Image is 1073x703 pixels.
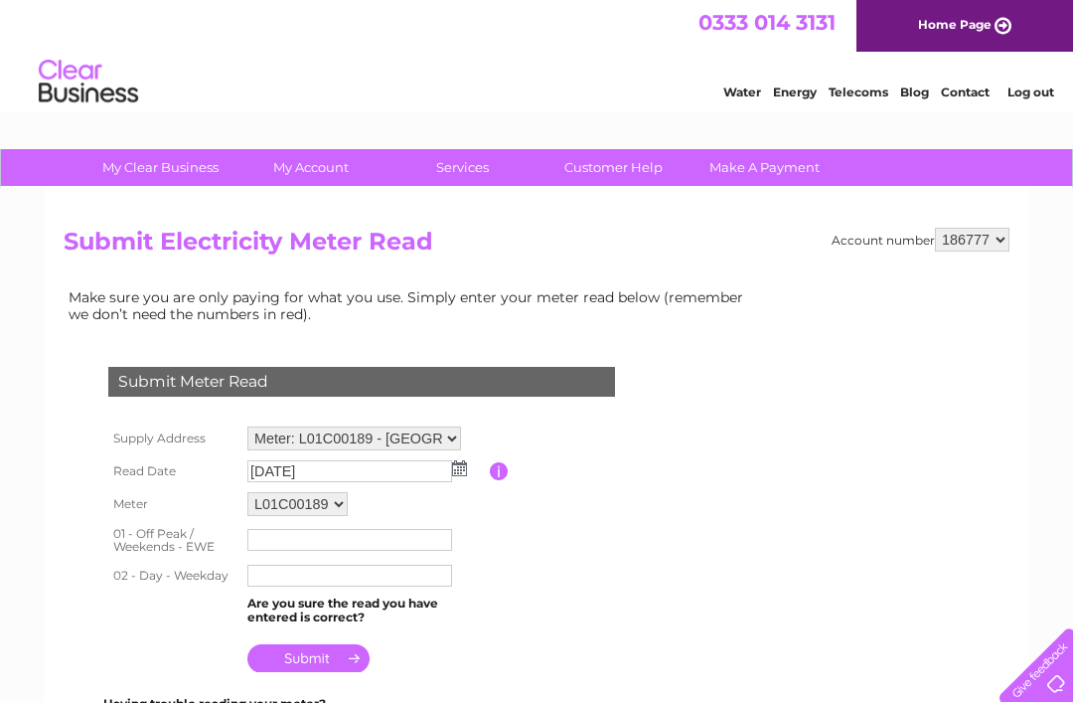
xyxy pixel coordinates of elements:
[452,460,467,476] img: ...
[78,149,242,186] a: My Clear Business
[698,10,836,35] a: 0333 014 3131
[829,85,888,99] a: Telecoms
[381,149,544,186] a: Services
[64,228,1009,265] h2: Submit Electricity Meter Read
[103,560,242,592] th: 02 - Day - Weekday
[773,85,817,99] a: Energy
[230,149,393,186] a: My Account
[103,521,242,561] th: 01 - Off Peak / Weekends - EWE
[900,85,929,99] a: Blog
[108,367,615,397] div: Submit Meter Read
[38,52,139,112] img: logo.png
[103,487,242,521] th: Meter
[242,592,490,629] td: Are you sure the read you have entered is correct?
[723,85,761,99] a: Water
[103,422,242,455] th: Supply Address
[832,228,1009,252] div: Account number
[490,462,509,480] input: Information
[683,149,846,186] a: Make A Payment
[69,11,1007,96] div: Clear Business is a trading name of Verastar Limited (registered in [GEOGRAPHIC_DATA] No. 3667643...
[103,455,242,487] th: Read Date
[64,284,759,326] td: Make sure you are only paying for what you use. Simply enter your meter read below (remember we d...
[941,85,990,99] a: Contact
[1007,85,1054,99] a: Log out
[247,644,370,672] input: Submit
[532,149,695,186] a: Customer Help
